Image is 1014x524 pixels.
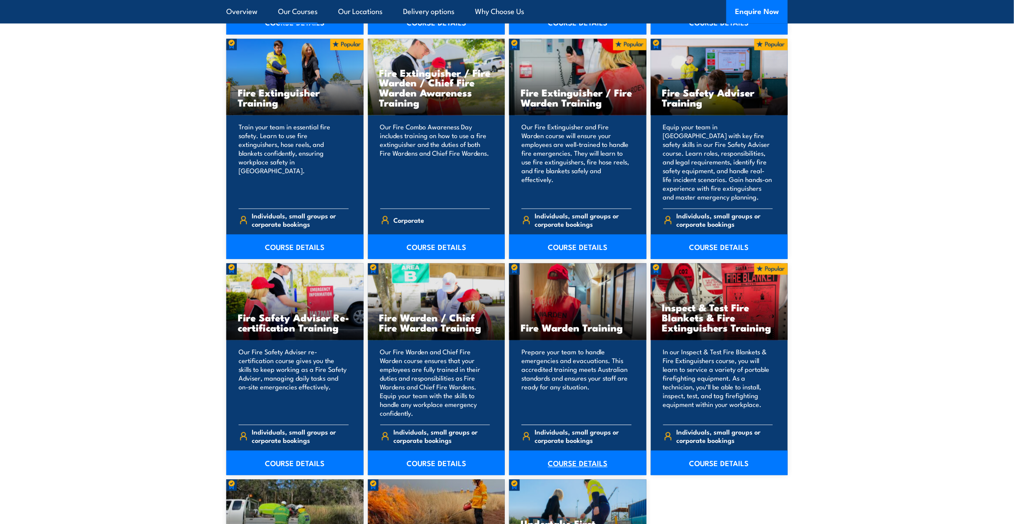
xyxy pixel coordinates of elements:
[676,212,773,228] span: Individuals, small groups or corporate bookings
[379,313,494,333] h3: Fire Warden / Chief Fire Warden Training
[662,88,777,108] h3: Fire Safety Adviser Training
[651,451,788,475] a: COURSE DETAILS
[380,123,490,202] p: Our Fire Combo Awareness Day includes training on how to use a fire extinguisher and the duties o...
[651,235,788,259] a: COURSE DETAILS
[226,235,364,259] a: COURSE DETAILS
[238,88,352,108] h3: Fire Extinguisher Training
[368,235,505,259] a: COURSE DETAILS
[663,123,773,202] p: Equip your team in [GEOGRAPHIC_DATA] with key fire safety skills in our Fire Safety Adviser cours...
[238,313,352,333] h3: Fire Safety Adviser Re-certification Training
[521,123,632,202] p: Our Fire Extinguisher and Fire Warden course will ensure your employees are well-trained to handl...
[252,428,349,445] span: Individuals, small groups or corporate bookings
[252,212,349,228] span: Individuals, small groups or corporate bookings
[239,348,349,418] p: Our Fire Safety Adviser re-certification course gives you the skills to keep working as a Fire Sa...
[662,303,777,333] h3: Inspect & Test Fire Blankets & Fire Extinguishers Training
[379,68,494,108] h3: Fire Extinguisher / Fire Warden / Chief Fire Warden Awareness Training
[521,88,635,108] h3: Fire Extinguisher / Fire Warden Training
[521,348,632,418] p: Prepare your team to handle emergencies and evacuations. This accredited training meets Australia...
[509,451,646,475] a: COURSE DETAILS
[380,348,490,418] p: Our Fire Warden and Chief Fire Warden course ensures that your employees are fully trained in the...
[676,428,773,445] span: Individuals, small groups or corporate bookings
[239,123,349,202] p: Train your team in essential fire safety. Learn to use fire extinguishers, hose reels, and blanke...
[663,348,773,418] p: In our Inspect & Test Fire Blankets & Fire Extinguishers course, you will learn to service a vari...
[226,451,364,475] a: COURSE DETAILS
[368,451,505,475] a: COURSE DETAILS
[521,323,635,333] h3: Fire Warden Training
[393,214,424,227] span: Corporate
[509,235,646,259] a: COURSE DETAILS
[535,428,632,445] span: Individuals, small groups or corporate bookings
[535,212,632,228] span: Individuals, small groups or corporate bookings
[393,428,490,445] span: Individuals, small groups or corporate bookings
